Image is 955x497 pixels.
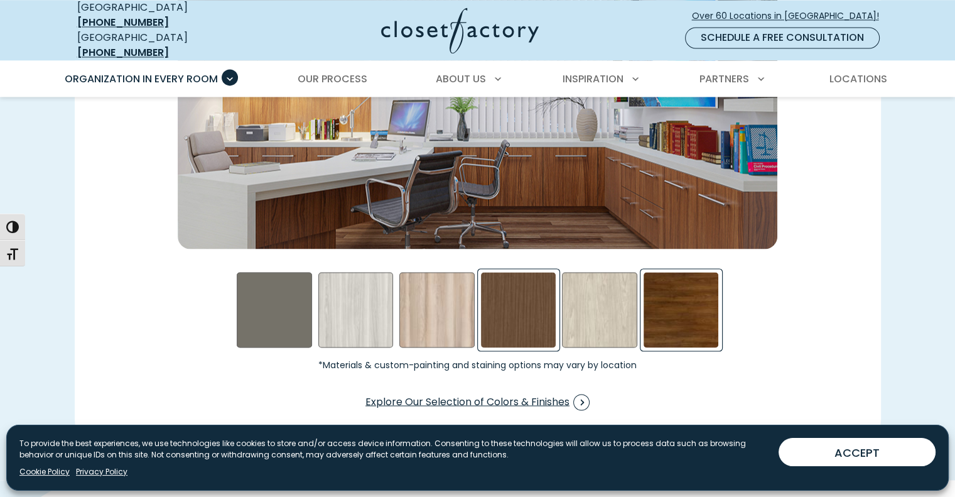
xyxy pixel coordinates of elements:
[481,272,556,347] div: Rocky Mountain Swatch
[365,394,590,410] span: Explore Our Selection of Colors & Finishes
[562,272,637,347] div: Weekend Getaway Swatch
[19,438,769,461] p: To provide the best experiences, we use technologies like cookies to store and/or access device i...
[685,27,880,48] a: Schedule a Free Consultation
[644,272,719,347] div: Walnut- Stained Swatch
[187,361,768,369] small: *Materials & custom-painting and staining options may vary by location
[692,9,889,23] span: Over 60 Locations in [GEOGRAPHIC_DATA]!
[77,15,169,30] a: [PHONE_NUMBER]
[76,466,127,478] a: Privacy Policy
[399,272,475,347] div: Picnic in the Park Swatch
[436,72,486,86] span: About Us
[19,466,70,478] a: Cookie Policy
[237,272,312,347] div: Evening Star Swatch
[779,438,936,466] button: ACCEPT
[563,72,623,86] span: Inspiration
[56,62,900,97] nav: Primary Menu
[691,5,890,27] a: Over 60 Locations in [GEOGRAPHIC_DATA]!
[77,45,169,60] a: [PHONE_NUMBER]
[298,72,367,86] span: Our Process
[65,72,218,86] span: Organization in Every Room
[699,72,749,86] span: Partners
[77,30,259,60] div: [GEOGRAPHIC_DATA]
[365,390,590,415] a: Explore Our Selection of Colors & Finishes
[318,272,394,347] div: First Dance Swatch
[829,72,887,86] span: Locations
[381,8,539,53] img: Closet Factory Logo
